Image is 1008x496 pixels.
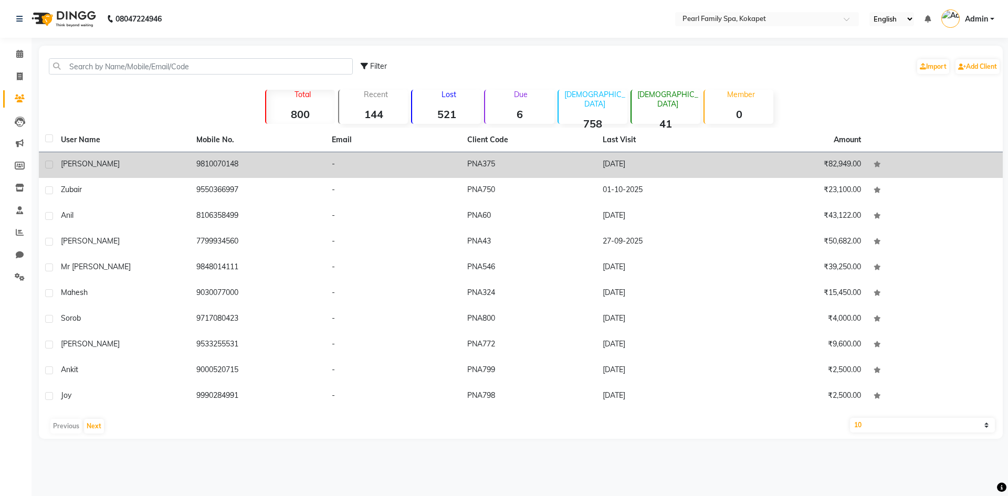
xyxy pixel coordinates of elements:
td: ₹43,122.00 [732,204,867,229]
strong: 41 [632,117,700,130]
th: Amount [827,128,867,152]
span: [PERSON_NAME] [61,236,120,246]
p: Due [487,90,554,99]
td: - [325,152,461,178]
td: ₹82,949.00 [732,152,867,178]
th: Client Code [461,128,596,152]
td: - [325,332,461,358]
td: ₹9,600.00 [732,332,867,358]
strong: 521 [412,108,481,121]
span: zubair [61,185,82,194]
td: PNA324 [461,281,596,307]
td: 9848014111 [190,255,325,281]
td: PNA800 [461,307,596,332]
td: - [325,178,461,204]
th: Mobile No. [190,128,325,152]
span: ankit [61,365,78,374]
span: joy [61,391,71,400]
td: ₹15,450.00 [732,281,867,307]
td: [DATE] [596,358,732,384]
th: Last Visit [596,128,732,152]
button: Next [84,419,104,434]
td: PNA60 [461,204,596,229]
td: 9990284991 [190,384,325,409]
td: - [325,358,461,384]
td: [DATE] [596,384,732,409]
a: Add Client [955,59,1000,74]
span: mahesh [61,288,88,297]
p: [DEMOGRAPHIC_DATA] [636,90,700,109]
input: Search by Name/Mobile/Email/Code [49,58,353,75]
td: 9810070148 [190,152,325,178]
td: 8106358499 [190,204,325,229]
td: 9533255531 [190,332,325,358]
span: Admin [965,14,988,25]
td: 9000520715 [190,358,325,384]
td: 01-10-2025 [596,178,732,204]
td: 27-09-2025 [596,229,732,255]
td: [DATE] [596,332,732,358]
strong: 6 [485,108,554,121]
span: Filter [370,61,387,71]
p: Lost [416,90,481,99]
th: Email [325,128,461,152]
td: - [325,384,461,409]
strong: 0 [705,108,773,121]
td: [DATE] [596,281,732,307]
td: 9030077000 [190,281,325,307]
td: ₹2,500.00 [732,384,867,409]
p: Recent [343,90,408,99]
span: Mr [PERSON_NAME] [61,262,131,271]
a: Import [917,59,949,74]
p: [DEMOGRAPHIC_DATA] [563,90,627,109]
td: [DATE] [596,307,732,332]
td: PNA375 [461,152,596,178]
td: 7799934560 [190,229,325,255]
td: PNA799 [461,358,596,384]
td: 9550366997 [190,178,325,204]
span: sorob [61,313,81,323]
p: Total [270,90,335,99]
td: ₹39,250.00 [732,255,867,281]
strong: 144 [339,108,408,121]
td: - [325,307,461,332]
td: ₹4,000.00 [732,307,867,332]
span: anil [61,210,73,220]
span: [PERSON_NAME] [61,339,120,349]
td: [DATE] [596,152,732,178]
td: ₹23,100.00 [732,178,867,204]
b: 08047224946 [115,4,162,34]
td: - [325,204,461,229]
img: logo [27,4,99,34]
td: ₹2,500.00 [732,358,867,384]
td: PNA798 [461,384,596,409]
th: User Name [55,128,190,152]
strong: 758 [559,117,627,130]
td: PNA43 [461,229,596,255]
span: [PERSON_NAME] [61,159,120,168]
p: Member [709,90,773,99]
td: - [325,255,461,281]
td: PNA546 [461,255,596,281]
td: PNA772 [461,332,596,358]
td: - [325,281,461,307]
td: [DATE] [596,204,732,229]
img: Admin [941,9,960,28]
strong: 800 [266,108,335,121]
td: 9717080423 [190,307,325,332]
td: PNA750 [461,178,596,204]
td: [DATE] [596,255,732,281]
td: ₹50,682.00 [732,229,867,255]
td: - [325,229,461,255]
